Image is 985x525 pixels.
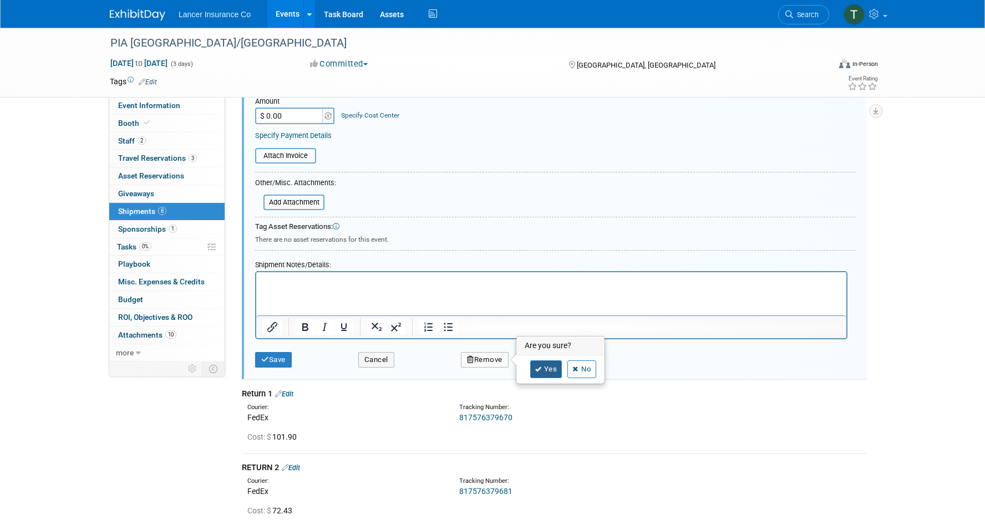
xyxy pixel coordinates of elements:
[109,115,225,132] a: Booth
[778,5,829,24] a: Search
[183,361,202,376] td: Personalize Event Tab Strip
[118,225,177,233] span: Sponsorships
[256,272,846,315] iframe: Rich Text Area
[844,4,865,25] img: Terrence Forrest
[358,352,394,368] button: Cancel
[117,242,151,251] span: Tasks
[459,413,512,422] a: 817576379670
[255,96,336,108] div: Amount
[109,309,225,326] a: ROI, Objectives & ROO
[109,167,225,185] a: Asset Reservations
[118,259,150,268] span: Playbook
[461,352,509,368] button: Remove
[138,136,146,145] span: 2
[839,59,850,68] img: Format-Inperson.png
[439,319,458,335] button: Bullet list
[242,388,867,400] div: Return 1
[459,487,512,496] a: 817576379681
[764,58,878,74] div: Event Format
[170,60,193,68] span: (3 days)
[179,10,251,19] span: Lancer Insurance Co
[118,277,205,286] span: Misc. Expenses & Credits
[118,154,197,162] span: Travel Reservations
[118,101,180,110] span: Event Information
[282,463,300,472] a: Edit
[367,319,386,335] button: Subscript
[109,97,225,114] a: Event Information
[189,154,197,162] span: 3
[334,319,353,335] button: Underline
[275,390,293,398] a: Edit
[255,352,292,368] button: Save
[247,432,301,441] span: 101.90
[116,348,134,357] span: more
[110,58,168,68] span: [DATE] [DATE]
[134,59,144,68] span: to
[306,58,372,70] button: Committed
[165,330,176,339] span: 10
[110,76,157,87] td: Tags
[255,232,856,244] div: There are no asset reservations for this event.
[419,319,438,335] button: Numbered list
[118,119,152,128] span: Booth
[263,319,282,335] button: Insert/edit link
[118,313,192,322] span: ROI, Objectives & ROO
[139,78,157,86] a: Edit
[852,60,878,68] div: In-Person
[247,403,443,412] div: Courier:
[109,203,225,220] a: Shipments8
[247,506,272,515] span: Cost: $
[109,256,225,273] a: Playbook
[387,319,405,335] button: Superscript
[109,221,225,238] a: Sponsorships1
[255,222,856,232] div: Tag Asset Reservations:
[109,238,225,256] a: Tasks0%
[202,361,225,376] td: Toggle Event Tabs
[567,360,596,378] a: No
[459,477,708,486] div: Tracking Number:
[847,76,877,81] div: Event Rating
[118,171,184,180] span: Asset Reservations
[109,132,225,150] a: Staff2
[577,61,715,69] span: [GEOGRAPHIC_DATA], [GEOGRAPHIC_DATA]
[341,111,399,119] a: Specify Cost Center
[459,403,708,412] div: Tracking Number:
[247,506,297,515] span: 72.43
[247,412,443,423] div: FedEx
[247,486,443,497] div: FedEx
[144,120,150,126] i: Booth reservation complete
[255,255,847,271] div: Shipment Notes/Details:
[118,330,176,339] span: Attachments
[139,242,151,251] span: 0%
[118,295,143,304] span: Budget
[247,432,272,441] span: Cost: $
[109,150,225,167] a: Travel Reservations3
[793,11,819,19] span: Search
[109,291,225,308] a: Budget
[109,344,225,361] a: more
[109,273,225,290] a: Misc. Expenses & Credits
[110,9,165,21] img: ExhibitDay
[255,131,332,140] a: Specify Payment Details
[530,360,562,378] a: Yes
[106,33,813,53] div: PIA [GEOGRAPHIC_DATA]/[GEOGRAPHIC_DATA]
[169,225,177,233] span: 1
[296,319,314,335] button: Bold
[242,462,867,473] div: RETURN 2
[109,327,225,344] a: Attachments10
[118,136,146,145] span: Staff
[118,207,166,216] span: Shipments
[247,477,443,486] div: Courier:
[158,207,166,215] span: 8
[517,337,605,355] h3: Are you sure?
[255,178,336,191] div: Other/Misc. Attachments:
[315,319,334,335] button: Italic
[109,185,225,202] a: Giveaways
[118,189,154,198] span: Giveaways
